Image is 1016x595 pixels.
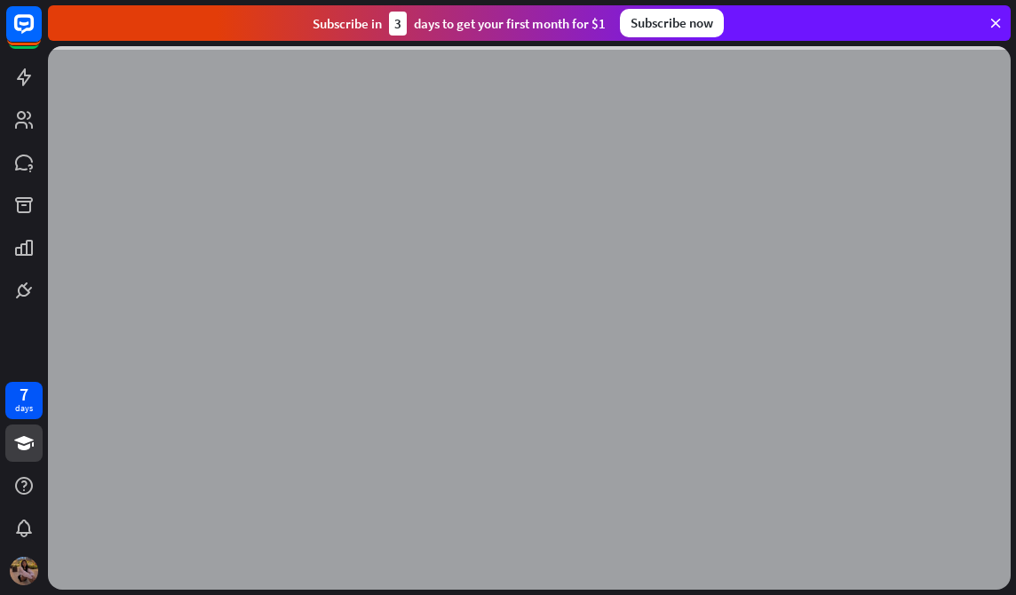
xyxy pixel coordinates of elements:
a: 7 days [5,382,43,419]
div: Subscribe in days to get your first month for $1 [313,12,606,36]
div: 7 [20,386,28,402]
div: Subscribe now [620,9,724,37]
div: days [15,402,33,415]
div: 3 [389,12,407,36]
